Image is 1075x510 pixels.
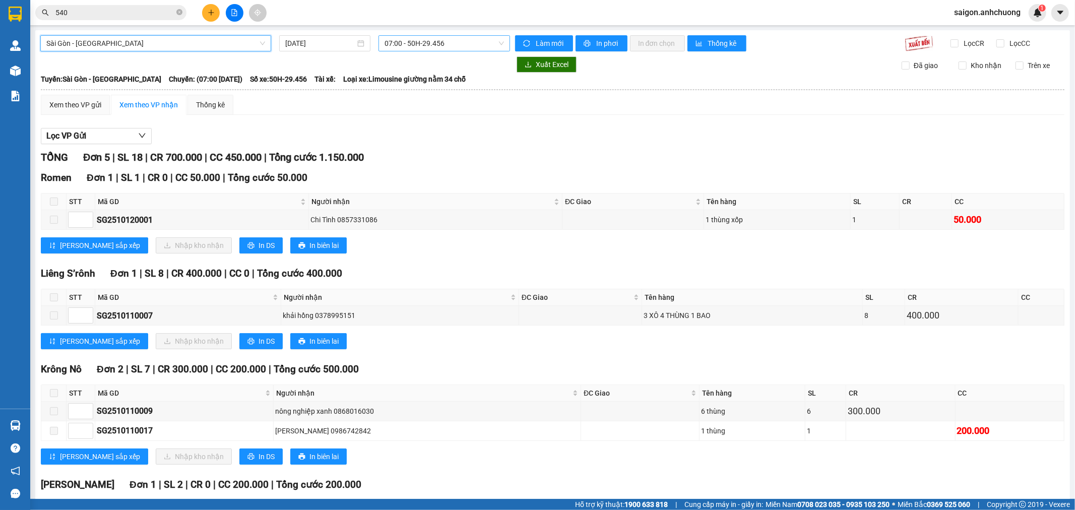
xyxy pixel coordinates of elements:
[630,35,685,51] button: In đơn chọn
[701,425,803,436] div: 1 thùng
[957,424,1062,438] div: 200.000
[708,38,738,49] span: Thống kê
[156,449,232,465] button: downloadNhập kho nhận
[310,214,560,225] div: Chi Tình 0857331086
[213,479,216,490] span: |
[67,289,95,306] th: STT
[704,194,851,210] th: Tên hàng
[254,9,261,16] span: aim
[41,75,161,83] b: Tuyến: Sài Gòn - [GEOGRAPHIC_DATA]
[98,388,263,399] span: Mã GD
[314,74,336,85] span: Tài xế:
[239,333,283,349] button: printerIn DS
[95,402,274,421] td: SG2510110009
[226,4,243,22] button: file-add
[285,38,355,49] input: 12/10/2025
[1006,38,1032,49] span: Lọc CC
[910,60,942,71] span: Đã giao
[171,268,222,279] span: CR 400.000
[675,499,677,510] span: |
[118,9,188,21] div: Romen
[298,453,305,461] span: printer
[46,36,265,51] span: Sài Gòn - Đam Rông
[271,479,274,490] span: |
[967,60,1005,71] span: Kho nhận
[1039,5,1046,12] sup: 1
[8,54,23,65] span: CR :
[259,240,275,251] span: In DS
[852,214,898,225] div: 1
[523,40,532,48] span: sync
[525,61,532,69] span: download
[185,479,188,490] span: |
[118,21,188,33] div: thương
[8,53,112,65] div: 150.000
[565,196,693,207] span: ĐC Giao
[952,194,1064,210] th: CC
[247,453,255,461] span: printer
[687,35,746,51] button: bar-chartThống kê
[97,214,307,226] div: SG2510120001
[247,242,255,250] span: printer
[196,99,225,110] div: Thống kê
[956,385,1064,402] th: CC
[311,196,552,207] span: Người nhận
[276,479,361,490] span: Tổng cước 200.000
[41,268,95,279] span: Liêng S’rônh
[846,385,955,402] th: CR
[210,151,262,163] span: CC 450.000
[95,421,274,441] td: SG2510110017
[159,479,161,490] span: |
[156,333,232,349] button: downloadNhập kho nhận
[269,363,271,375] span: |
[905,35,933,51] img: 9k=
[116,172,118,183] span: |
[275,425,579,436] div: [PERSON_NAME] 0986742842
[211,363,213,375] span: |
[110,268,137,279] span: Đơn 1
[596,38,619,49] span: In phơi
[41,237,148,253] button: sort-ascending[PERSON_NAME] sắp xếp
[706,214,849,225] div: 1 thùng xốp
[117,151,143,163] span: SL 18
[49,338,56,346] span: sort-ascending
[98,196,298,207] span: Mã GD
[247,338,255,346] span: printer
[298,338,305,346] span: printer
[170,172,173,183] span: |
[95,210,309,230] td: SG2510120001
[269,151,364,163] span: Tổng cước 1.150.000
[60,451,140,462] span: [PERSON_NAME] sắp xếp
[205,151,207,163] span: |
[700,385,805,402] th: Tên hàng
[900,194,952,210] th: CR
[898,499,970,510] span: Miền Bắc
[239,449,283,465] button: printerIn DS
[274,363,359,375] span: Tổng cước 500.000
[97,405,272,417] div: SG2510110009
[41,128,152,144] button: Lọc VP Gửi
[892,502,895,506] span: ⚪️
[83,151,110,163] span: Đơn 5
[49,99,101,110] div: Xem theo VP gửi
[385,36,503,51] span: 07:00 - 50H-29.456
[946,6,1029,19] span: saigon.anhchuong
[695,40,704,48] span: bar-chart
[1024,60,1054,71] span: Trên xe
[41,449,148,465] button: sort-ascending[PERSON_NAME] sắp xếp
[257,268,342,279] span: Tổng cước 400.000
[229,268,249,279] span: CC 0
[9,71,188,84] div: Tên hàng: 2 can 1 bao ( : 3 )
[264,151,267,163] span: |
[1056,8,1065,17] span: caret-down
[848,404,953,418] div: 300.000
[140,268,142,279] span: |
[67,194,95,210] th: STT
[284,292,509,303] span: Người nhận
[250,74,307,85] span: Số xe: 50H-29.456
[684,499,763,510] span: Cung cấp máy in - giấy in:
[522,292,631,303] span: ĐC Giao
[11,443,20,453] span: question-circle
[216,363,266,375] span: CC 200.000
[95,306,281,326] td: SG2510110007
